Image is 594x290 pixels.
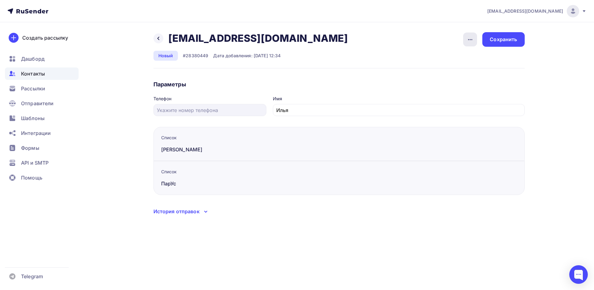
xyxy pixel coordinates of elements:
[161,169,268,175] div: Список
[5,53,79,65] a: Дашборд
[21,273,43,280] span: Telegram
[153,81,525,88] h4: Параметры
[153,96,266,104] legend: Телефон
[21,85,45,92] span: Рассылки
[21,144,39,152] span: Формы
[161,146,268,153] div: [PERSON_NAME]
[5,97,79,110] a: Отправители
[161,135,268,141] div: Список
[183,53,208,59] div: #28380449
[21,159,49,167] span: API и SMTP
[21,100,54,107] span: Отправители
[273,96,525,104] legend: Имя
[168,32,348,45] h2: [EMAIL_ADDRESS][DOMAIN_NAME]
[21,70,45,77] span: Контакты
[161,180,268,187] div: ПарУс
[22,34,68,41] div: Создать рассылку
[276,106,521,114] input: Укажите имя контакта
[21,115,45,122] span: Шаблоны
[153,208,200,215] div: История отправок
[5,67,79,80] a: Контакты
[5,142,79,154] a: Формы
[5,82,79,95] a: Рассылки
[490,36,517,43] div: Сохранить
[21,129,51,137] span: Интеграции
[157,106,263,114] input: Укажите номер телефона
[5,112,79,124] a: Шаблоны
[213,53,281,59] div: Дата добавления: [DATE] 12:34
[21,55,45,63] span: Дашборд
[487,5,587,17] a: [EMAIL_ADDRESS][DOMAIN_NAME]
[21,174,42,181] span: Помощь
[487,8,563,14] span: [EMAIL_ADDRESS][DOMAIN_NAME]
[153,51,178,61] div: Новый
